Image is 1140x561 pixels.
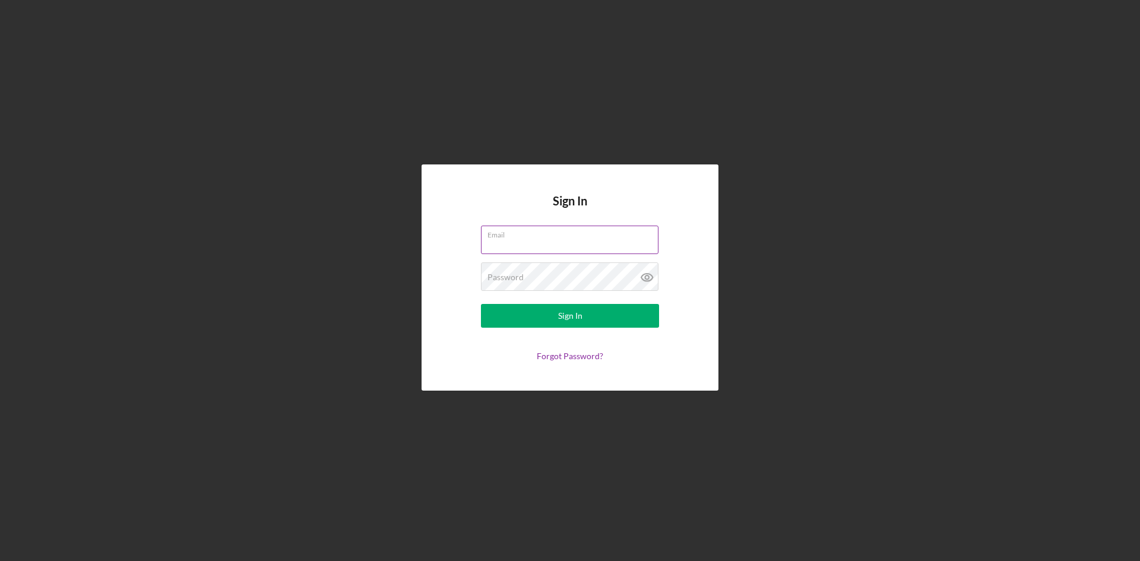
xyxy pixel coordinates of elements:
div: Sign In [558,304,582,328]
label: Email [487,226,658,239]
a: Forgot Password? [537,351,603,361]
button: Sign In [481,304,659,328]
h4: Sign In [553,194,587,226]
label: Password [487,272,524,282]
